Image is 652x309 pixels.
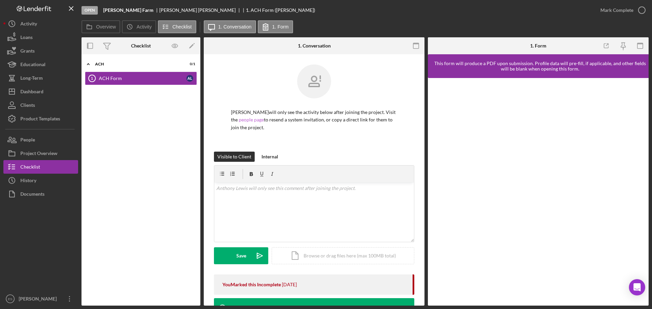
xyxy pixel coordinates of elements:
[17,292,61,307] div: [PERSON_NAME]
[81,6,98,15] div: Open
[173,24,192,30] label: Checklist
[3,292,78,306] button: ES[PERSON_NAME]
[431,61,649,72] div: This form will produce a PDF upon submission. Profile data will pre-fill, if applicable, and othe...
[298,43,331,49] div: 1. Conversation
[258,152,282,162] button: Internal
[282,282,297,287] time: 2025-08-07 13:39
[261,152,278,162] div: Internal
[218,24,252,30] label: 1. Conversation
[85,72,197,85] a: 1ACH FormAL
[103,7,153,13] b: [PERSON_NAME] Farm
[236,247,246,264] div: Save
[183,62,195,66] div: 0 / 1
[214,152,255,162] button: Visible to Client
[530,43,546,49] div: 1. Form
[204,20,256,33] button: 1. Conversation
[272,24,289,30] label: 1. Form
[95,62,178,66] div: ACH
[217,152,251,162] div: Visible to Client
[91,76,93,80] tspan: 1
[158,20,196,33] button: Checklist
[231,109,397,131] p: [PERSON_NAME] will only see the activity below after joining the project. Visit the to resend a s...
[186,75,193,82] div: A L
[99,76,186,81] div: ACH Form
[629,279,645,295] div: Open Intercom Messenger
[131,43,151,49] div: Checklist
[96,24,116,30] label: Overview
[246,7,315,13] div: 1. ACH Form ([PERSON_NAME])
[435,85,642,299] iframe: Lenderfit form
[81,20,120,33] button: Overview
[258,20,293,33] button: 1. Form
[8,297,13,301] text: ES
[222,282,281,287] div: You Marked this Incomplete
[594,3,649,17] button: Mark Complete
[137,24,151,30] label: Activity
[600,3,633,17] div: Mark Complete
[239,117,264,122] a: people page
[122,20,156,33] button: Activity
[159,7,241,13] div: [PERSON_NAME] [PERSON_NAME]
[214,247,268,264] button: Save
